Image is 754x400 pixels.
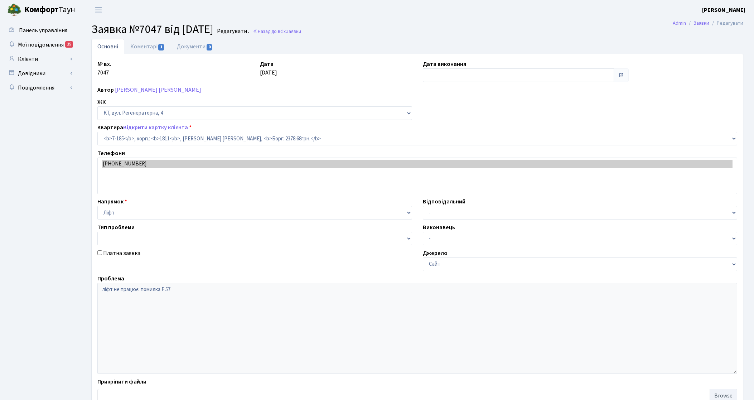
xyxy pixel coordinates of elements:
a: Коментарі [124,39,171,54]
span: Заявка №7047 від [DATE] [91,21,213,38]
nav: breadcrumb [662,16,754,31]
b: Комфорт [24,4,59,15]
span: 1 [158,44,164,50]
label: Платна заявка [103,249,140,257]
label: Тип проблеми [97,223,135,232]
a: Повідомлення [4,81,75,95]
a: Клієнти [4,52,75,66]
span: Панель управління [19,26,67,34]
img: logo.png [7,3,21,17]
label: ЖК [97,98,106,106]
span: Мої повідомлення [18,41,64,49]
a: Назад до всіхЗаявки [253,28,301,35]
a: Основні [91,39,124,54]
span: Заявки [286,28,301,35]
a: [PERSON_NAME] [702,6,745,14]
span: 0 [207,44,212,50]
div: [DATE] [255,60,417,82]
label: Дата виконання [423,60,466,68]
label: Автор [97,86,114,94]
textarea: ліфт не працює. помилка Е 57 [97,283,737,374]
div: 7047 [92,60,255,82]
a: [PERSON_NAME] [PERSON_NAME] [115,86,201,94]
label: Відповідальний [423,197,465,206]
label: Проблема [97,274,124,283]
span: Таун [24,4,75,16]
a: Відкрити картку клієнта [123,124,188,131]
a: Мої повідомлення25 [4,38,75,52]
label: Виконавець [423,223,455,232]
select: ) [97,132,737,145]
label: № вх. [97,60,111,68]
label: Джерело [423,249,448,257]
label: Дата [260,60,274,68]
a: Admin [673,19,686,27]
a: Заявки [693,19,709,27]
button: Переключити навігацію [90,4,107,16]
option: [PHONE_NUMBER] [102,160,733,168]
a: Документи [171,39,219,54]
li: Редагувати [709,19,743,27]
label: Напрямок [97,197,127,206]
label: Квартира [97,123,192,132]
a: Панель управління [4,23,75,38]
label: Прикріпити файли [97,377,146,386]
label: Телефони [97,149,125,158]
small: Редагувати . [216,28,249,35]
div: 25 [65,41,73,48]
a: Довідники [4,66,75,81]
